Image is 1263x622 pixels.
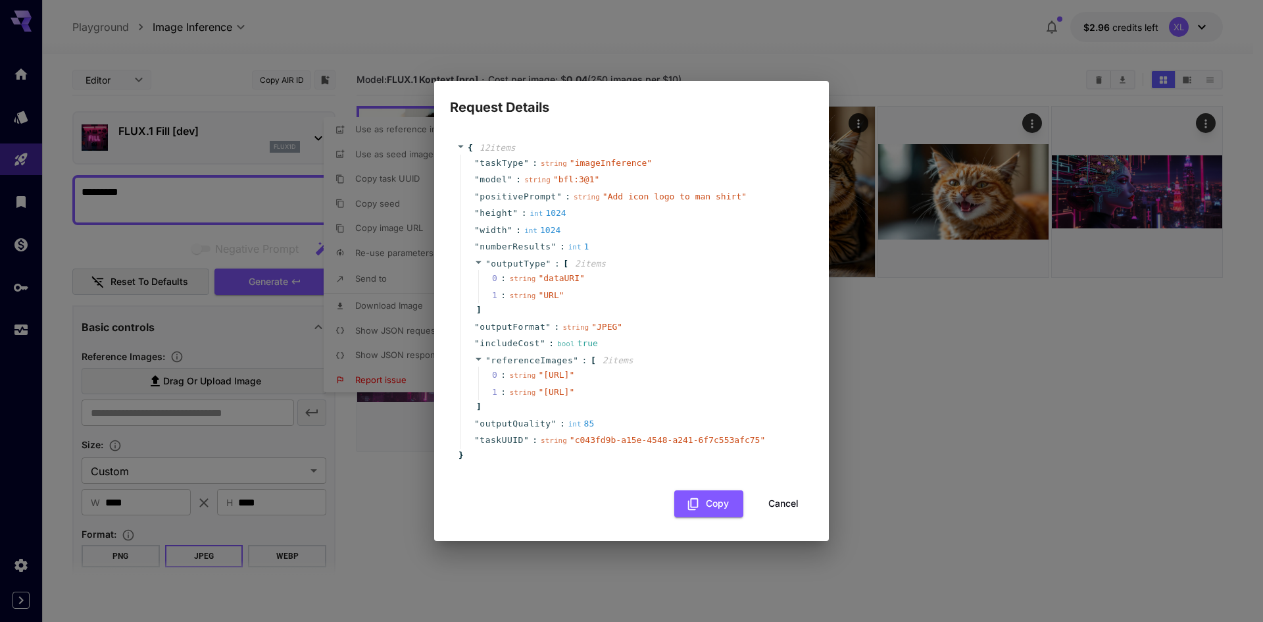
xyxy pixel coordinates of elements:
[522,207,527,220] span: :
[573,355,578,365] span: "
[474,435,480,445] span: "
[538,273,584,283] span: " dataURI "
[524,224,560,237] div: 1024
[474,174,480,184] span: "
[510,274,536,283] span: string
[485,259,491,269] span: "
[551,242,557,251] span: "
[530,209,543,218] span: int
[546,259,551,269] span: "
[563,257,568,271] span: [
[538,370,574,380] span: " [URL] "
[468,142,473,155] span: {
[474,208,480,218] span: "
[532,434,537,447] span: :
[480,173,507,186] span: model
[480,337,540,350] span: includeCost
[480,224,507,237] span: width
[491,259,545,269] span: outputType
[474,419,480,428] span: "
[575,259,606,269] span: 2 item s
[480,207,512,220] span: height
[591,322,622,332] span: " JPEG "
[568,417,595,430] div: 85
[532,157,537,170] span: :
[501,369,506,382] div: :
[507,174,512,184] span: "
[510,292,536,300] span: string
[570,158,652,168] span: " imageInference "
[560,240,565,253] span: :
[565,190,570,203] span: :
[480,157,524,170] span: taskType
[560,417,565,430] span: :
[480,321,545,334] span: outputFormat
[530,207,566,220] div: 1024
[516,173,521,186] span: :
[562,323,589,332] span: string
[480,143,516,153] span: 12 item s
[549,337,554,350] span: :
[538,290,564,300] span: " URL "
[555,257,560,271] span: :
[492,386,510,399] span: 1
[538,387,574,397] span: " [URL] "
[553,174,599,184] span: " bfl:3@1 "
[510,388,536,397] span: string
[674,490,743,517] button: Copy
[474,225,480,235] span: "
[568,240,589,253] div: 1
[480,190,557,203] span: positivePrompt
[491,355,573,365] span: referenceImages
[568,420,582,428] span: int
[485,355,491,365] span: "
[474,192,480,201] span: "
[474,338,480,348] span: "
[545,322,551,332] span: "
[555,321,560,334] span: :
[541,436,567,445] span: string
[492,272,510,285] span: 0
[603,192,747,201] span: " Add icon logo to man shirt "
[474,242,480,251] span: "
[474,158,480,168] span: "
[557,192,562,201] span: "
[568,243,582,251] span: int
[557,337,598,350] div: true
[570,435,765,445] span: " c043fd9b-a15e-4548-a241-6f7c553afc75 "
[474,400,482,413] span: ]
[474,322,480,332] span: "
[582,354,587,367] span: :
[501,289,506,302] div: :
[510,371,536,380] span: string
[480,434,524,447] span: taskUUID
[524,176,551,184] span: string
[492,369,510,382] span: 0
[457,449,464,462] span: }
[474,303,482,317] span: ]
[516,224,521,237] span: :
[540,338,545,348] span: "
[524,226,537,235] span: int
[507,225,512,235] span: "
[524,158,529,168] span: "
[492,289,510,302] span: 1
[574,193,600,201] span: string
[480,417,551,430] span: outputQuality
[603,355,633,365] span: 2 item s
[754,490,813,517] button: Cancel
[551,419,557,428] span: "
[501,272,506,285] div: :
[434,81,829,118] h2: Request Details
[480,240,551,253] span: numberResults
[501,386,506,399] div: :
[541,159,567,168] span: string
[512,208,518,218] span: "
[557,340,575,348] span: bool
[591,354,596,367] span: [
[524,435,529,445] span: "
